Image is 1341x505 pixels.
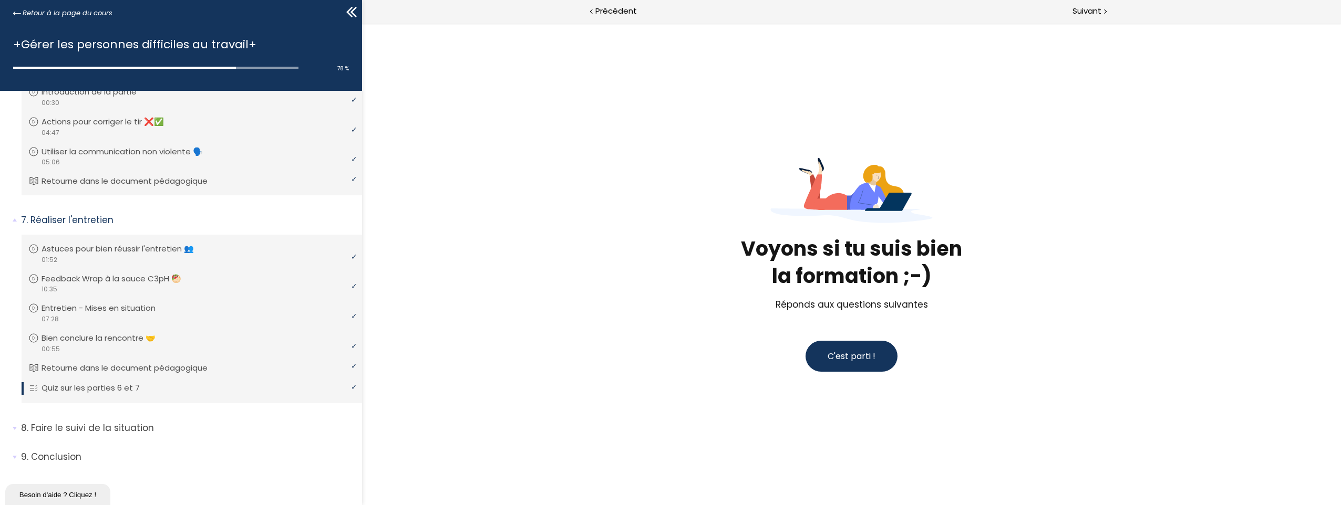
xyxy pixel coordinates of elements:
[42,146,219,157] p: Utiliser la communication non violente 🗣️
[41,344,60,354] span: 00:55
[42,273,197,285] p: Feedback Wrap à la sauce C3pH 🥙
[327,239,653,266] div: la formation ;-)
[42,362,223,374] p: Retourne dans le document pédagogique
[42,382,156,394] p: Quiz sur les parties 6 et 7
[21,214,354,227] p: Réaliser l'entretien
[5,482,112,505] iframe: chat widget
[21,450,28,464] span: 9.
[21,422,28,435] span: 8.
[42,332,171,344] p: Bien conclure la rencontre 🤝
[13,35,344,54] h1: +Gérer les personnes difficiles au travail+
[41,98,59,108] span: 00:30
[21,214,28,227] span: 7.
[21,450,354,464] p: Conclusion
[42,175,223,187] p: Retourne dans le document pédagogique
[41,128,59,138] span: 04:47
[337,65,349,72] span: 78 %
[595,5,637,18] span: Précédent
[23,7,112,19] span: Retour à la page du cours
[21,422,354,435] p: Faire le suivi de la situation
[42,243,210,255] p: Astuces pour bien réussir l'entretien 👥
[443,318,535,349] button: C'est parti !
[41,255,57,265] span: 01:52
[327,212,653,266] span: Voyons si tu suis bien
[466,327,513,339] span: C'est parti !
[414,275,566,288] span: Réponds aux questions suivantes
[42,302,171,314] p: Entretien - Mises en situation
[41,314,59,324] span: 07:28
[1072,5,1101,18] span: Suivant
[42,116,180,128] p: Actions pour corriger le tir ❌✅
[13,7,112,19] a: Retour à la page du cours
[41,285,57,294] span: 10:35
[42,86,152,98] p: Introduction de la partie
[41,157,60,167] span: 05:06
